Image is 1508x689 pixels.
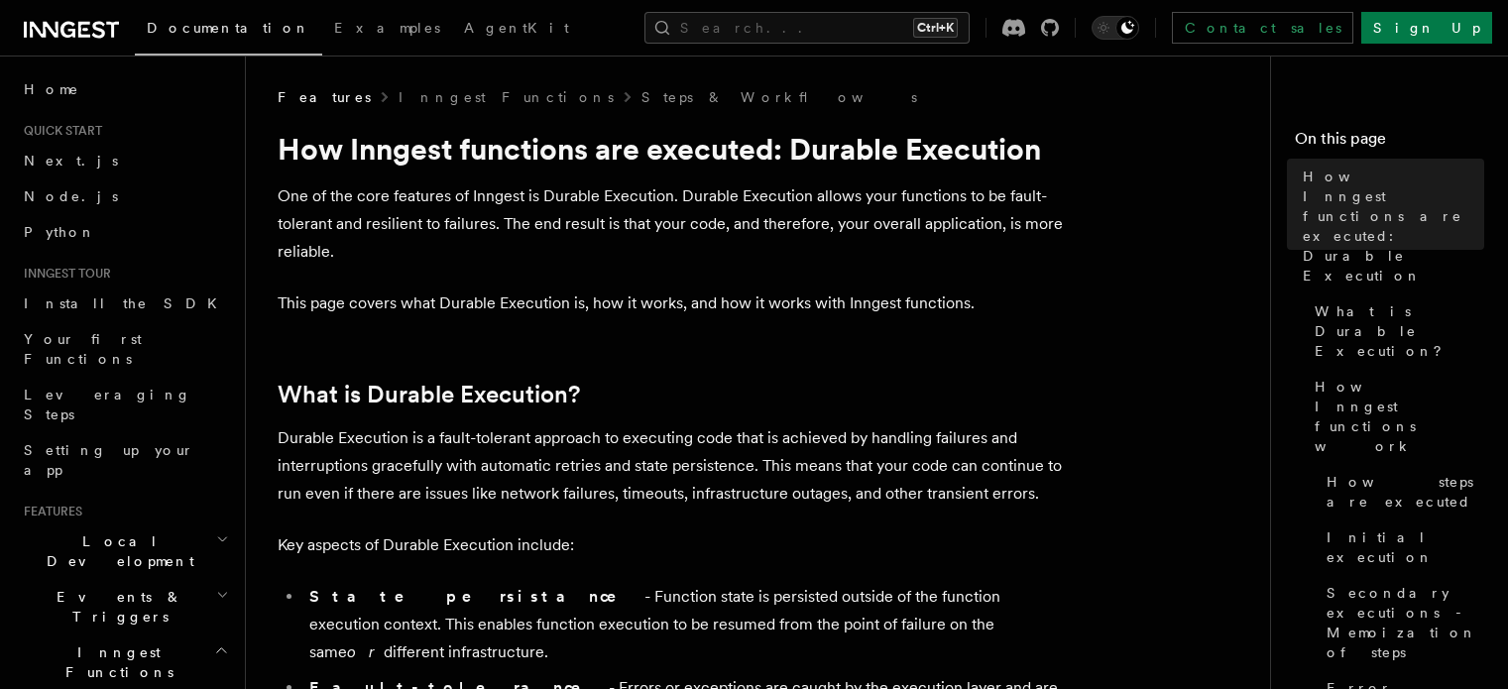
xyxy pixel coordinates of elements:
[16,642,214,682] span: Inngest Functions
[16,523,233,579] button: Local Development
[452,6,581,54] a: AgentKit
[16,266,111,282] span: Inngest tour
[24,331,142,367] span: Your first Functions
[1172,12,1353,44] a: Contact sales
[1295,159,1484,293] a: How Inngest functions are executed: Durable Execution
[135,6,322,56] a: Documentation
[1307,369,1484,464] a: How Inngest functions work
[147,20,310,36] span: Documentation
[1319,464,1484,519] a: How steps are executed
[278,87,371,107] span: Features
[24,387,191,422] span: Leveraging Steps
[1295,127,1484,159] h4: On this page
[24,295,229,311] span: Install the SDK
[16,123,102,139] span: Quick start
[1303,167,1484,286] span: How Inngest functions are executed: Durable Execution
[1327,527,1484,567] span: Initial execution
[24,224,96,240] span: Python
[278,381,580,408] a: What is Durable Execution?
[1319,519,1484,575] a: Initial execution
[1092,16,1139,40] button: Toggle dark mode
[16,71,233,107] a: Home
[278,182,1071,266] p: One of the core features of Inngest is Durable Execution. Durable Execution allows your functions...
[16,178,233,214] a: Node.js
[24,188,118,204] span: Node.js
[322,6,452,54] a: Examples
[1327,583,1484,662] span: Secondary executions - Memoization of steps
[16,587,216,627] span: Events & Triggers
[1315,377,1484,456] span: How Inngest functions work
[644,12,970,44] button: Search...Ctrl+K
[16,504,82,519] span: Features
[1319,575,1484,670] a: Secondary executions - Memoization of steps
[1307,293,1484,369] a: What is Durable Execution?
[278,131,1071,167] h1: How Inngest functions are executed: Durable Execution
[16,321,233,377] a: Your first Functions
[24,79,79,99] span: Home
[16,377,233,432] a: Leveraging Steps
[24,153,118,169] span: Next.js
[16,143,233,178] a: Next.js
[16,432,233,488] a: Setting up your app
[16,214,233,250] a: Python
[16,286,233,321] a: Install the SDK
[309,587,644,606] strong: State persistance
[1327,472,1484,512] span: How steps are executed
[1315,301,1484,361] span: What is Durable Execution?
[278,289,1071,317] p: This page covers what Durable Execution is, how it works, and how it works with Inngest functions.
[913,18,958,38] kbd: Ctrl+K
[278,424,1071,508] p: Durable Execution is a fault-tolerant approach to executing code that is achieved by handling fai...
[641,87,917,107] a: Steps & Workflows
[16,579,233,634] button: Events & Triggers
[464,20,569,36] span: AgentKit
[1361,12,1492,44] a: Sign Up
[278,531,1071,559] p: Key aspects of Durable Execution include:
[303,583,1071,666] li: - Function state is persisted outside of the function execution context. This enables function ex...
[16,531,216,571] span: Local Development
[24,442,194,478] span: Setting up your app
[334,20,440,36] span: Examples
[399,87,614,107] a: Inngest Functions
[347,642,384,661] em: or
